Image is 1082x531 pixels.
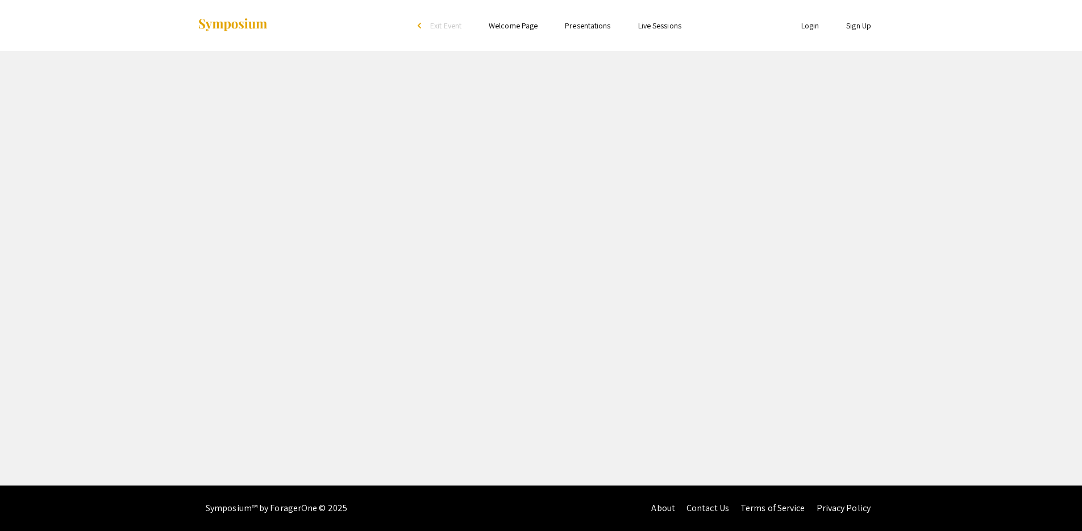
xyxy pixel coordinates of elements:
div: Symposium™ by ForagerOne © 2025 [206,486,347,531]
a: Sign Up [846,20,871,31]
a: Presentations [565,20,610,31]
a: About [651,502,675,514]
a: Welcome Page [489,20,538,31]
a: Privacy Policy [817,502,871,514]
a: Login [801,20,819,31]
span: Exit Event [430,20,461,31]
div: arrow_back_ios [418,22,425,29]
a: Terms of Service [740,502,805,514]
img: Symposium by ForagerOne [197,18,268,33]
a: Live Sessions [638,20,681,31]
a: Contact Us [686,502,729,514]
